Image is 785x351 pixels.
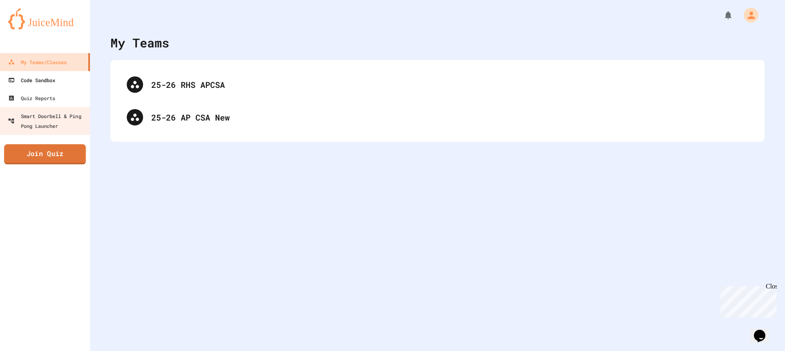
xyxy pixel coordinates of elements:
div: Quiz Reports [8,93,55,103]
div: 25-26 RHS APCSA [119,68,756,101]
iframe: chat widget [717,283,777,317]
div: 25-26 RHS APCSA [151,78,748,91]
div: My Notifications [708,8,735,22]
div: My Teams/Classes [8,57,67,67]
iframe: chat widget [751,318,777,343]
img: logo-orange.svg [8,8,82,29]
div: My Account [735,6,760,25]
div: Code Sandbox [8,75,55,85]
a: Join Quiz [4,144,86,165]
div: My Teams [110,34,169,52]
div: Chat with us now!Close [3,3,56,52]
div: 25-26 AP CSA New [119,101,756,134]
div: Smart Doorbell & Ping Pong Launcher [8,111,87,131]
div: 25-26 AP CSA New [151,111,748,123]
